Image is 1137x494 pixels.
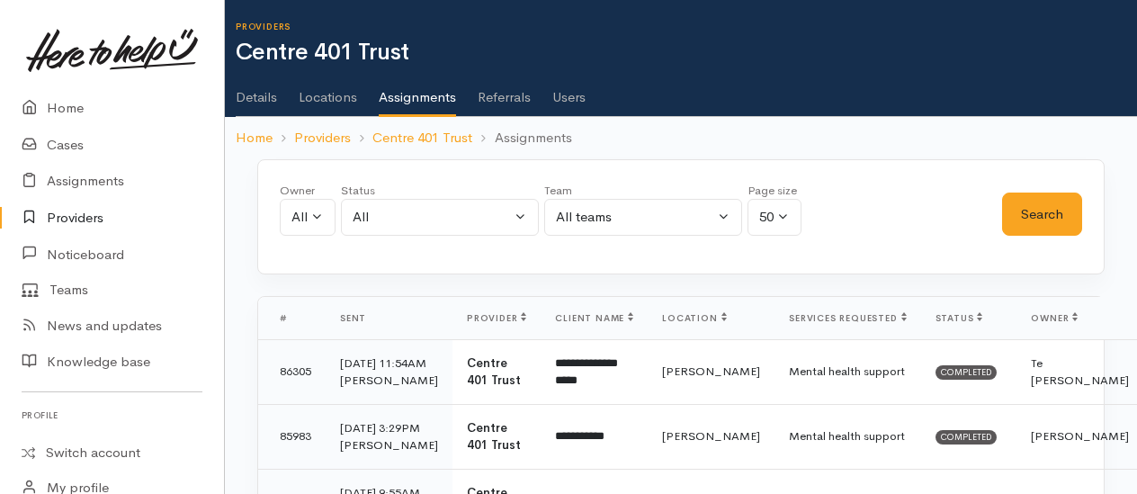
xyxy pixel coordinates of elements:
div: Status [341,182,539,200]
b: Centre 401 Trust [467,420,521,454]
div: Team [544,182,742,200]
td: Mental health support [774,404,920,469]
a: Assignments [379,66,456,118]
div: All [291,207,308,228]
h6: Profile [22,403,202,427]
span: Client name [555,312,633,324]
td: [DATE] 11:54AM [326,339,452,404]
td: [PERSON_NAME] [648,339,774,404]
span: Owner [1031,312,1078,324]
button: Search [1002,193,1082,237]
div: All teams [556,207,714,228]
a: Locations [299,66,357,116]
td: [PERSON_NAME] [648,404,774,469]
a: Referrals [478,66,531,116]
a: Details [236,66,277,116]
div: [PERSON_NAME] [340,372,438,390]
nav: breadcrumb [225,117,1137,159]
b: Centre 401 Trust [467,355,521,389]
button: All [341,199,539,236]
div: [PERSON_NAME] [340,436,438,454]
button: 50 [748,199,801,236]
button: All teams [544,199,742,236]
span: Provider [467,312,526,324]
div: Page size [748,182,801,200]
span: Completed [936,430,998,445]
td: [DATE] 3:29PM [326,404,452,469]
a: Home [236,128,273,148]
span: Services requested [789,312,906,324]
td: Mental health support [774,339,920,404]
h6: Providers [236,22,1137,31]
div: Owner [280,182,336,200]
a: Users [552,66,586,116]
span: Status [936,312,983,324]
span: Completed [936,365,998,380]
span: Location [662,312,726,324]
button: All [280,199,336,236]
li: Assignments [472,128,571,148]
th: # [258,297,326,340]
a: Providers [294,128,351,148]
div: All [353,207,511,228]
th: Sent [326,297,452,340]
div: 50 [759,207,774,228]
h1: Centre 401 Trust [236,40,1137,66]
a: Centre 401 Trust [372,128,472,148]
td: 85983 [258,404,326,469]
td: 86305 [258,339,326,404]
